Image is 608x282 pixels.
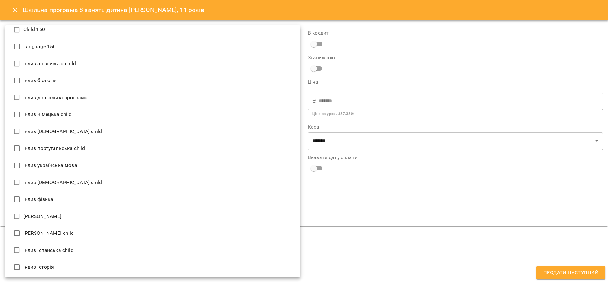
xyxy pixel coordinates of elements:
li: Індив англійська child [5,55,300,72]
li: [PERSON_NAME] child [5,225,300,242]
li: Child 150 [5,21,300,38]
li: Language 150 [5,38,300,55]
li: Індив [DEMOGRAPHIC_DATA] child [5,174,300,191]
li: Індив португальська child [5,140,300,157]
li: Індив історія [5,259,300,276]
li: Індив іспанська child [5,242,300,259]
li: Індив українська мова [5,157,300,174]
li: Індив [DEMOGRAPHIC_DATA] child [5,123,300,140]
li: Індив фізика [5,191,300,208]
li: Індив дошкільна програма [5,89,300,106]
li: Індив німецька child [5,106,300,123]
li: [PERSON_NAME] [5,208,300,225]
li: Індив біологія [5,72,300,89]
